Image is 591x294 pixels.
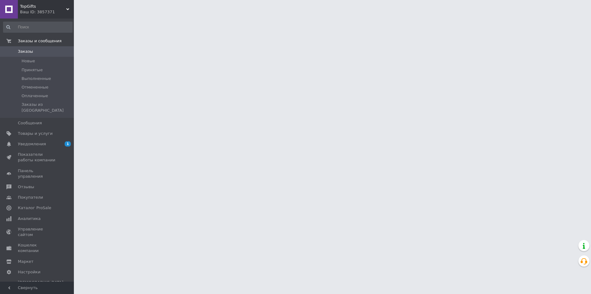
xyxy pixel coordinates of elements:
[22,102,72,113] span: Заказы из [GEOGRAPHIC_DATA]
[18,131,53,136] span: Товары и услуги
[18,242,57,254] span: Кошелек компании
[20,9,74,15] div: Ваш ID: 3857371
[18,141,46,147] span: Уведомления
[18,38,62,44] span: Заказы и сообщения
[3,22,73,33] input: Поиск
[18,152,57,163] span: Показатели работы компании
[18,184,34,190] span: Отзывы
[18,120,42,126] span: Сообщения
[20,4,66,9] span: TopGifts
[22,76,51,81] span: Выполненные
[18,269,40,275] span: Настройки
[65,141,71,147] span: 1
[22,58,35,64] span: Новые
[18,226,57,238] span: Управление сайтом
[18,49,33,54] span: Заказы
[18,216,41,222] span: Аналитика
[18,205,51,211] span: Каталог ProSale
[22,93,48,99] span: Оплаченные
[18,259,34,264] span: Маркет
[22,85,48,90] span: Отмененные
[18,168,57,179] span: Панель управления
[18,195,43,200] span: Покупатели
[22,67,43,73] span: Принятые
